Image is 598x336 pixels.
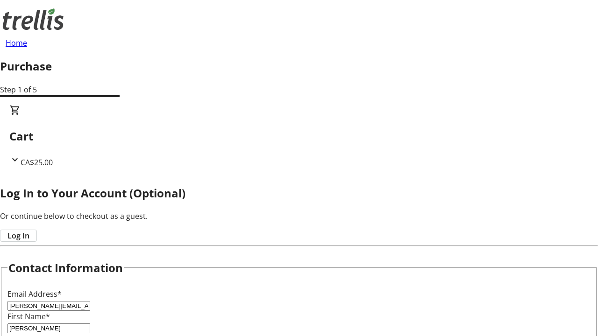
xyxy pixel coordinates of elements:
label: Email Address* [7,289,62,299]
h2: Contact Information [8,259,123,276]
span: CA$25.00 [21,157,53,168]
div: CartCA$25.00 [9,105,589,168]
label: First Name* [7,311,50,322]
span: Log In [7,230,29,241]
h2: Cart [9,128,589,145]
